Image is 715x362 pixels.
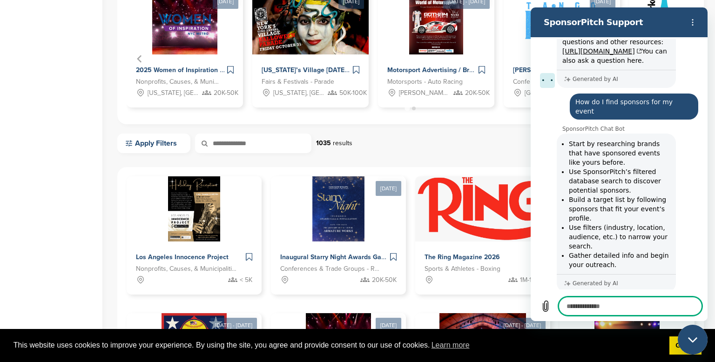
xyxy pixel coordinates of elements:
[312,176,364,241] img: Sponsorpitch &
[127,105,695,112] ul: Select a slide to show
[430,338,471,352] a: learn more about cookies
[136,66,281,74] span: 2025 Women of Inspiration Awards Sponsorship
[513,77,597,87] span: Conferences & Trade Groups - Sports
[339,88,367,98] span: 50K-100K
[669,336,702,355] a: dismiss cookie message
[499,318,546,333] div: [DATE] - [DATE]
[127,176,262,295] a: Sponsorpitch & Los Angeles Innocence Project Nonprofits, Causes, & Municipalities - Public Benefi...
[520,275,541,285] span: 1M-10M
[415,176,561,241] img: Sponsorpitch &
[280,253,429,261] span: Inaugural Starry Night Awards Gala & Installation
[271,161,406,295] a: [DATE] Sponsorpitch & Inaugural Starry Night Awards Gala & Installation Conferences & Trade Group...
[465,88,490,98] span: 20K-50K
[210,318,257,333] div: [DATE] - [DATE]
[316,139,331,147] strong: 1035
[262,66,391,74] span: [US_STATE]’s Village [DATE] Parade - 2025
[117,134,190,153] a: Apply Filters
[214,88,238,98] span: 20K-50K
[372,275,397,285] span: 20K-50K
[148,88,200,98] span: [US_STATE], [GEOGRAPHIC_DATA]
[133,52,146,65] button: Go to last slide
[262,77,334,87] span: Fairs & Festivals - Parade
[376,318,401,333] div: [DATE]
[531,7,708,321] iframe: Messaging window
[678,325,708,355] iframe: Button to launch messaging window, conversation in progress
[13,338,662,352] span: This website uses cookies to improve your experience. By using the site, you agree and provide co...
[333,139,352,147] span: results
[387,77,463,87] span: Motorsports - Auto Racing
[525,88,577,98] span: [GEOGRAPHIC_DATA], [GEOGRAPHIC_DATA]
[412,107,416,110] button: Go to page 2
[136,77,220,87] span: Nonprofits, Causes, & Municipalities - Professional Development
[415,176,550,295] a: Sponsorpitch & The Ring Magazine 2026 Sports & Athletes - Boxing 1M-10M
[168,176,220,241] img: Sponsorpitch &
[136,253,229,261] span: Los Angeles Innocence Project
[387,66,527,74] span: Motorsport Advertising / Branding Opportunity
[273,88,325,98] span: [US_STATE], [GEOGRAPHIC_DATA]
[405,106,410,111] button: Go to page 1
[136,264,238,274] span: Nonprofits, Causes, & Municipalities - Public Benefit
[425,253,500,261] span: The Ring Magazine 2026
[280,264,383,274] span: Conferences & Trade Groups - Real Estate
[425,264,500,274] span: Sports & Athletes - Boxing
[240,275,252,285] span: < 5K
[376,181,401,196] div: [DATE]
[399,88,451,98] span: [PERSON_NAME][GEOGRAPHIC_DATA][PERSON_NAME], [GEOGRAPHIC_DATA], [GEOGRAPHIC_DATA], [GEOGRAPHIC_DA...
